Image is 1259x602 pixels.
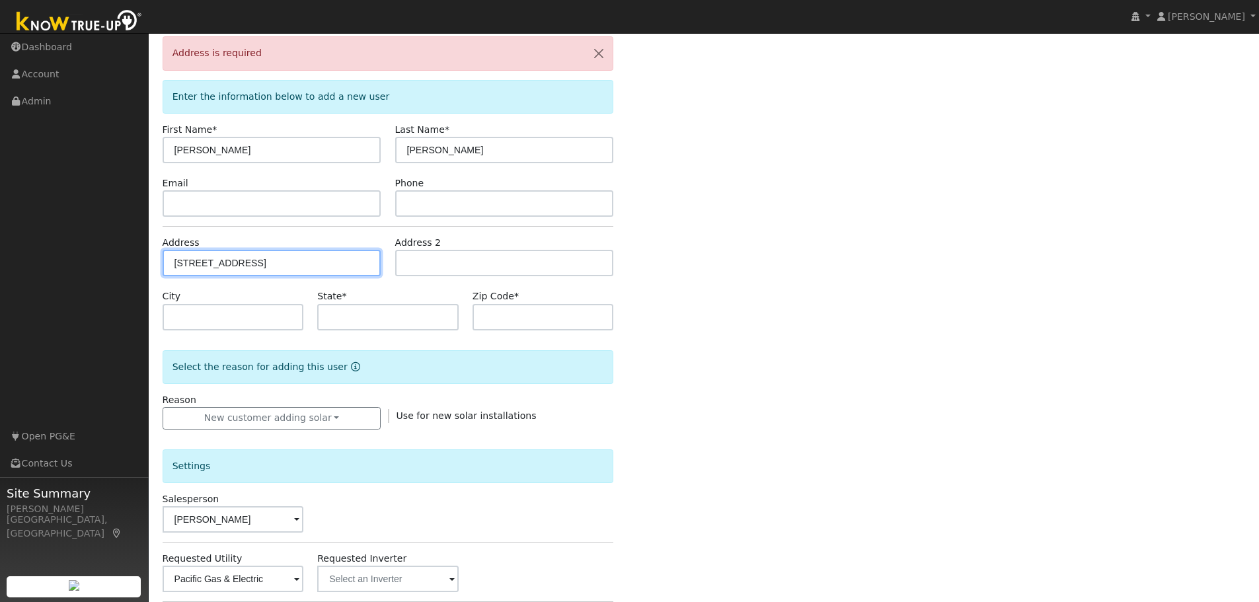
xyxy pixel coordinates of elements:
input: Select a User [163,506,304,533]
span: Site Summary [7,484,141,502]
div: [GEOGRAPHIC_DATA], [GEOGRAPHIC_DATA] [7,513,141,541]
span: Required [212,124,217,135]
span: [PERSON_NAME] [1168,11,1245,22]
img: Know True-Up [10,7,149,37]
img: retrieve [69,580,79,591]
span: Address is required [172,48,262,58]
input: Select a Utility [163,566,304,592]
div: Settings [163,449,614,483]
label: State [317,289,346,303]
label: Address 2 [395,236,441,250]
div: Enter the information below to add a new user [163,80,614,114]
label: First Name [163,123,217,137]
div: [PERSON_NAME] [7,502,141,516]
div: Select the reason for adding this user [163,350,614,384]
label: Last Name [395,123,449,137]
label: Email [163,176,188,190]
button: New customer adding solar [163,407,381,430]
span: Use for new solar installations [397,410,537,421]
span: Required [342,291,346,301]
label: Phone [395,176,424,190]
label: Requested Inverter [317,552,406,566]
input: Select an Inverter [317,566,459,592]
span: Required [445,124,449,135]
label: Zip Code [473,289,519,303]
a: Map [111,528,123,539]
label: Reason [163,393,196,407]
label: City [163,289,181,303]
label: Requested Utility [163,552,243,566]
label: Address [163,236,200,250]
a: Reason for new user [348,361,360,372]
span: Required [514,291,519,301]
label: Salesperson [163,492,219,506]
